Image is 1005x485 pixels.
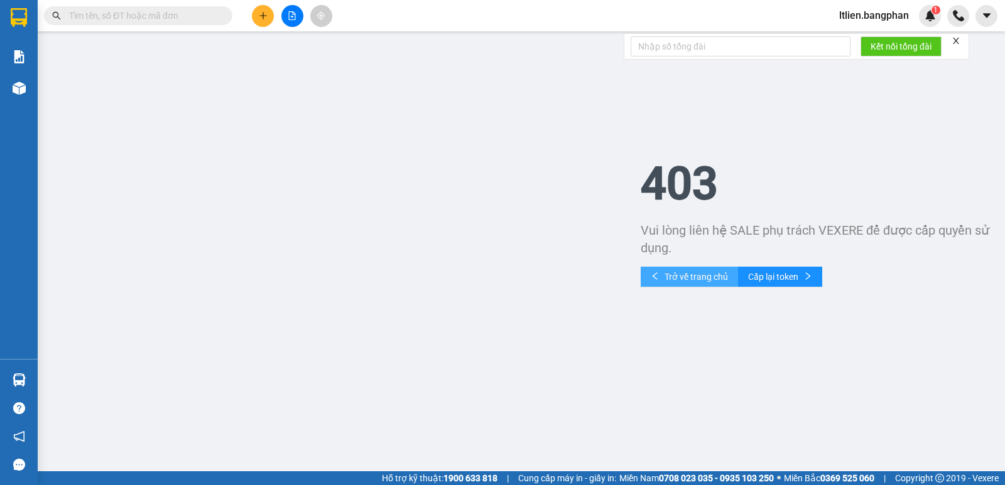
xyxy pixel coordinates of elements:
span: plus [259,11,268,20]
img: icon-new-feature [925,10,936,21]
img: solution-icon [13,50,26,63]
span: Trở về trang chủ [665,270,728,284]
span: right [803,272,812,282]
button: Cấp lại tokenright [738,267,822,287]
button: leftTrở về trang chủ [641,267,738,287]
span: Kết nối tổng đài [871,40,932,53]
span: caret-down [981,10,992,21]
span: Hỗ trợ kỹ thuật: [382,471,497,485]
span: | [884,471,886,485]
span: notification [13,430,25,442]
span: question-circle [13,402,25,414]
span: Miền Bắc [784,471,874,485]
img: phone-icon [953,10,964,21]
input: Nhập số tổng đài [631,36,850,56]
h1: 403 [641,161,999,206]
button: plus [252,5,274,27]
span: ltlien.bangphan [829,8,919,23]
div: Vui lòng liên hệ SALE phụ trách VEXERE để được cấp quyền sử dụng. [641,221,999,257]
span: copyright [935,474,944,482]
span: 1 [933,6,938,14]
button: Kết nối tổng đài [861,36,942,56]
span: Miền Nam [619,471,774,485]
span: | [507,471,509,485]
span: search [52,11,61,20]
span: message [13,459,25,471]
button: aim [310,5,332,27]
img: warehouse-icon [13,373,26,386]
span: file-add [288,11,296,20]
strong: 0708 023 035 - 0935 103 250 [659,473,774,483]
span: Cung cấp máy in - giấy in: [518,471,616,485]
span: Cấp lại token [748,270,798,284]
strong: 1900 633 818 [443,473,497,483]
span: close [952,36,960,45]
span: aim [317,11,325,20]
span: ⚪️ [777,476,781,481]
strong: 0369 525 060 [820,473,874,483]
span: left [651,272,660,282]
input: Tìm tên, số ĐT hoặc mã đơn [69,9,217,23]
button: file-add [281,5,303,27]
button: caret-down [975,5,997,27]
img: logo-vxr [11,8,27,27]
img: warehouse-icon [13,82,26,95]
sup: 1 [932,6,940,14]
